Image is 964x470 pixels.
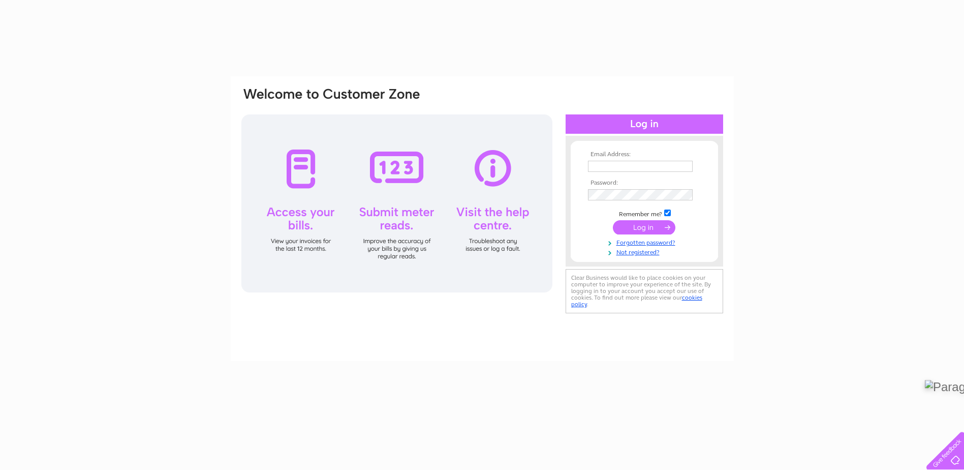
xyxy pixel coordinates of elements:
[585,208,703,218] td: Remember me?
[585,151,703,158] th: Email Address:
[585,180,703,187] th: Password:
[613,220,675,234] input: Submit
[588,247,703,256] a: Not registered?
[566,269,723,313] div: Clear Business would like to place cookies on your computer to improve your experience of the sit...
[588,237,703,247] a: Forgotten password?
[571,294,702,308] a: cookies policy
